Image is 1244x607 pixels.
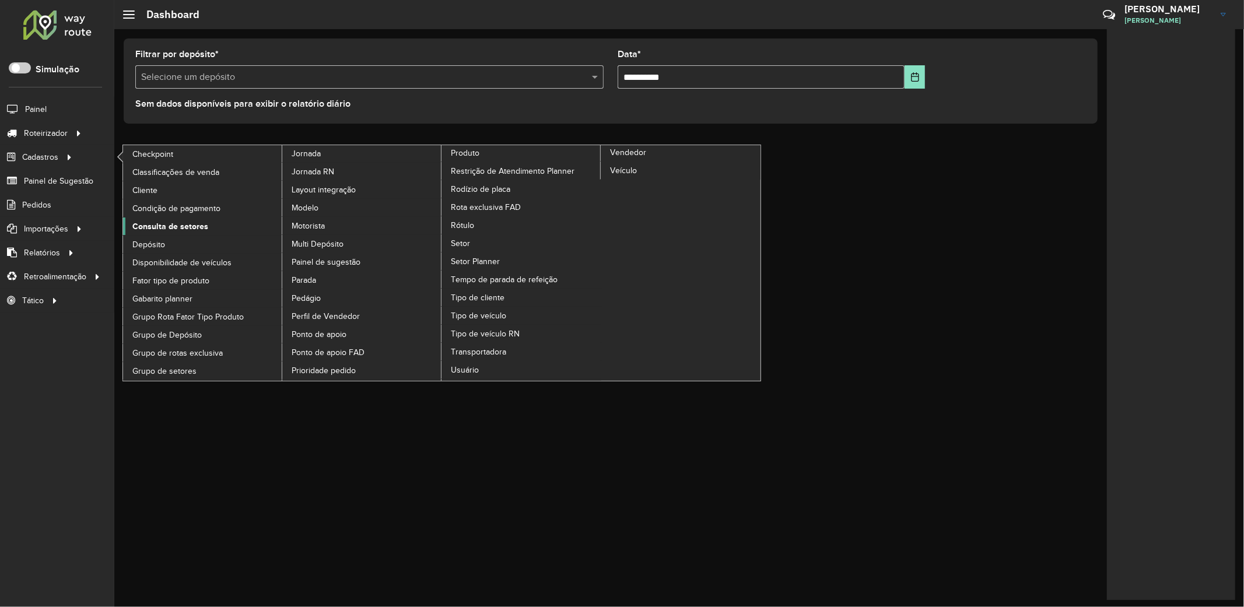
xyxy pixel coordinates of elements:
a: Depósito [123,236,283,253]
span: Jornada RN [292,166,334,178]
span: Layout integração [292,184,356,196]
a: Restrição de Atendimento Planner [441,162,601,180]
a: Ponto de apoio [282,325,442,343]
a: Fator tipo de produto [123,272,283,289]
span: Retroalimentação [24,271,86,283]
span: Disponibilidade de veículos [132,257,232,269]
span: Tipo de veículo [451,310,506,322]
span: Modelo [292,202,318,214]
a: Painel de sugestão [282,253,442,271]
span: Motorista [292,220,325,232]
span: Tático [22,294,44,307]
span: [PERSON_NAME] [1124,15,1212,26]
span: Tipo de veículo RN [451,328,520,340]
span: Produto [451,147,479,159]
a: Cliente [123,181,283,199]
span: Grupo de rotas exclusiva [132,347,223,359]
span: Restrição de Atendimento Planner [451,165,574,177]
span: Cliente [132,184,157,197]
span: Depósito [132,238,165,251]
span: Painel de Sugestão [24,175,93,187]
a: Rodízio de placa [441,180,601,198]
a: Tipo de veículo [441,307,601,324]
span: Consulta de setores [132,220,208,233]
a: Vendedor [441,145,761,381]
span: Checkpoint [132,148,173,160]
span: Pedidos [22,199,51,211]
span: Painel de sugestão [292,256,360,268]
a: Veículo [601,162,761,179]
a: Multi Depósito [282,235,442,252]
span: Setor Planner [451,255,500,268]
a: Classificações de venda [123,163,283,181]
label: Data [618,47,641,61]
a: Tipo de cliente [441,289,601,306]
a: Motorista [282,217,442,234]
a: Rótulo [441,216,601,234]
span: Multi Depósito [292,238,344,250]
span: Grupo de Depósito [132,329,202,341]
span: Cadastros [22,151,58,163]
a: Tipo de veículo RN [441,325,601,342]
a: Tempo de parada de refeição [441,271,601,288]
a: Condição de pagamento [123,199,283,217]
span: Prioridade pedido [292,364,356,377]
span: Rota exclusiva FAD [451,201,521,213]
span: Veículo [610,164,637,177]
a: Contato Rápido [1096,2,1122,27]
a: Setor Planner [441,252,601,270]
span: Rótulo [451,219,474,231]
a: Modelo [282,199,442,216]
a: Consulta de setores [123,217,283,235]
a: Jornada [123,145,442,381]
span: Ponto de apoio FAD [292,346,365,359]
span: Relatórios [24,247,60,259]
a: Layout integração [282,181,442,198]
label: Simulação [36,62,79,76]
a: Parada [282,271,442,289]
span: Pedágio [292,292,321,304]
span: Painel [25,103,47,115]
h3: [PERSON_NAME] [1124,3,1212,15]
label: Sem dados disponíveis para exibir o relatório diário [135,97,351,111]
span: Transportadora [451,346,506,358]
a: Produto [282,145,601,381]
a: Pedágio [282,289,442,307]
a: Transportadora [441,343,601,360]
span: Tempo de parada de refeição [451,273,558,286]
h2: Dashboard [135,8,199,21]
a: Grupo Rota Fator Tipo Produto [123,308,283,325]
span: Condição de pagamento [132,202,220,215]
span: Usuário [451,364,479,376]
span: Jornada [292,148,321,160]
a: Perfil de Vendedor [282,307,442,325]
a: Usuário [441,361,601,378]
span: Perfil de Vendedor [292,310,360,322]
span: Roteirizador [24,127,68,139]
button: Choose Date [905,65,925,89]
a: Rota exclusiva FAD [441,198,601,216]
span: Ponto de apoio [292,328,346,341]
span: Tipo de cliente [451,292,504,304]
a: Jornada RN [282,163,442,180]
span: Importações [24,223,68,235]
a: Prioridade pedido [282,362,442,379]
a: Grupo de rotas exclusiva [123,344,283,362]
span: Parada [292,274,316,286]
a: Gabarito planner [123,290,283,307]
span: Rodízio de placa [451,183,510,195]
a: Grupo de Depósito [123,326,283,343]
span: Gabarito planner [132,293,192,305]
span: Classificações de venda [132,166,219,178]
a: Checkpoint [123,145,283,163]
a: Disponibilidade de veículos [123,254,283,271]
a: Ponto de apoio FAD [282,343,442,361]
span: Vendedor [610,146,646,159]
a: Grupo de setores [123,362,283,380]
span: Grupo de setores [132,365,197,377]
span: Grupo Rota Fator Tipo Produto [132,311,244,323]
span: Fator tipo de produto [132,275,209,287]
span: Setor [451,237,470,250]
label: Filtrar por depósito [135,47,219,61]
a: Setor [441,234,601,252]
